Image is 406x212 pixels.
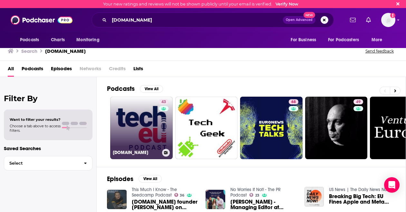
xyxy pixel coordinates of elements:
img: Dan Taylor - Managing Editor at Tech.eu [206,190,225,209]
button: open menu [286,34,324,46]
span: Charts [51,35,65,44]
span: Networks [80,63,101,77]
a: 43 [159,99,169,104]
a: Lists [133,63,143,77]
span: Choose a tab above to access filters. [10,124,61,133]
input: Search podcasts, credits, & more... [109,15,283,25]
span: 49 [356,99,361,105]
span: 43 [161,99,166,105]
button: View All [139,175,162,183]
img: Podchaser - Follow, Share and Rate Podcasts [11,14,72,26]
a: Charts [47,34,69,46]
a: 43[DOMAIN_NAME] [110,97,173,159]
button: open menu [72,34,108,46]
span: New [304,12,315,18]
a: EpisodesView All [107,175,162,183]
a: Verify Now [275,2,298,6]
a: All [8,63,14,77]
a: Podcasts [22,63,43,77]
h3: [DOMAIN_NAME] [113,150,159,155]
span: Podcasts [20,35,39,44]
span: Open Advanced [286,18,313,22]
a: Dan Taylor - Managing Editor at Tech.eu [230,199,297,210]
a: US News | The Daily News Now [329,187,390,192]
span: More [372,35,382,44]
a: Tech.eu founder Robin Wauters on European startup ecosystems [132,199,198,210]
p: Saved Searches [4,145,92,151]
span: [DOMAIN_NAME] founder [PERSON_NAME] on European startup ecosystems [132,199,198,210]
span: For Podcasters [328,35,359,44]
span: Credits [109,63,126,77]
a: 49 [305,97,368,159]
span: Monitoring [76,35,99,44]
button: Send feedback [363,48,396,54]
a: 36 [174,193,185,197]
button: open menu [324,34,368,46]
div: Your new ratings and reviews will not be shown publicly until your email is verified. [103,2,298,6]
img: Breaking Big Tech: EU Fines Apple and Meta Millions in Landmark Decision [304,187,324,207]
button: open menu [367,34,391,46]
img: User Profile [381,13,395,27]
button: Select [4,156,92,170]
span: For Business [291,35,316,44]
button: Open AdvancedNew [283,16,315,24]
img: Tech.eu founder Robin Wauters on European startup ecosystems [107,190,127,209]
span: Logged in as atenbroek [381,13,395,27]
a: 68 [240,97,303,159]
a: Show notifications dropdown [363,14,373,25]
a: Episodes [51,63,72,77]
a: No Worries If Not! - The PR Podcast [230,187,281,198]
span: Want to filter your results? [10,117,61,122]
span: Select [4,161,79,165]
span: 68 [291,99,296,105]
a: This Much I Know - The Seedcamp Podcast [132,187,177,198]
span: [PERSON_NAME] - Managing Editor at [DOMAIN_NAME] [230,199,297,210]
h2: Filter By [4,94,92,103]
button: View All [140,85,163,93]
div: Search podcasts, credits, & more... [92,13,334,27]
h3: Search [21,48,37,54]
h3: [DOMAIN_NAME] [45,48,86,54]
button: Show profile menu [381,13,395,27]
a: 68 [289,99,298,104]
a: 23 [249,193,259,197]
svg: Email not verified [390,13,395,18]
h2: Episodes [107,175,133,183]
a: 49 [353,99,363,104]
a: Show notifications dropdown [347,14,358,25]
span: 23 [255,194,259,197]
a: Breaking Big Tech: EU Fines Apple and Meta Millions in Landmark Decision [329,194,395,205]
button: open menu [15,34,47,46]
a: PodcastsView All [107,85,163,93]
h2: Podcasts [107,85,135,93]
div: Open Intercom Messenger [384,177,400,193]
span: 36 [180,194,184,197]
